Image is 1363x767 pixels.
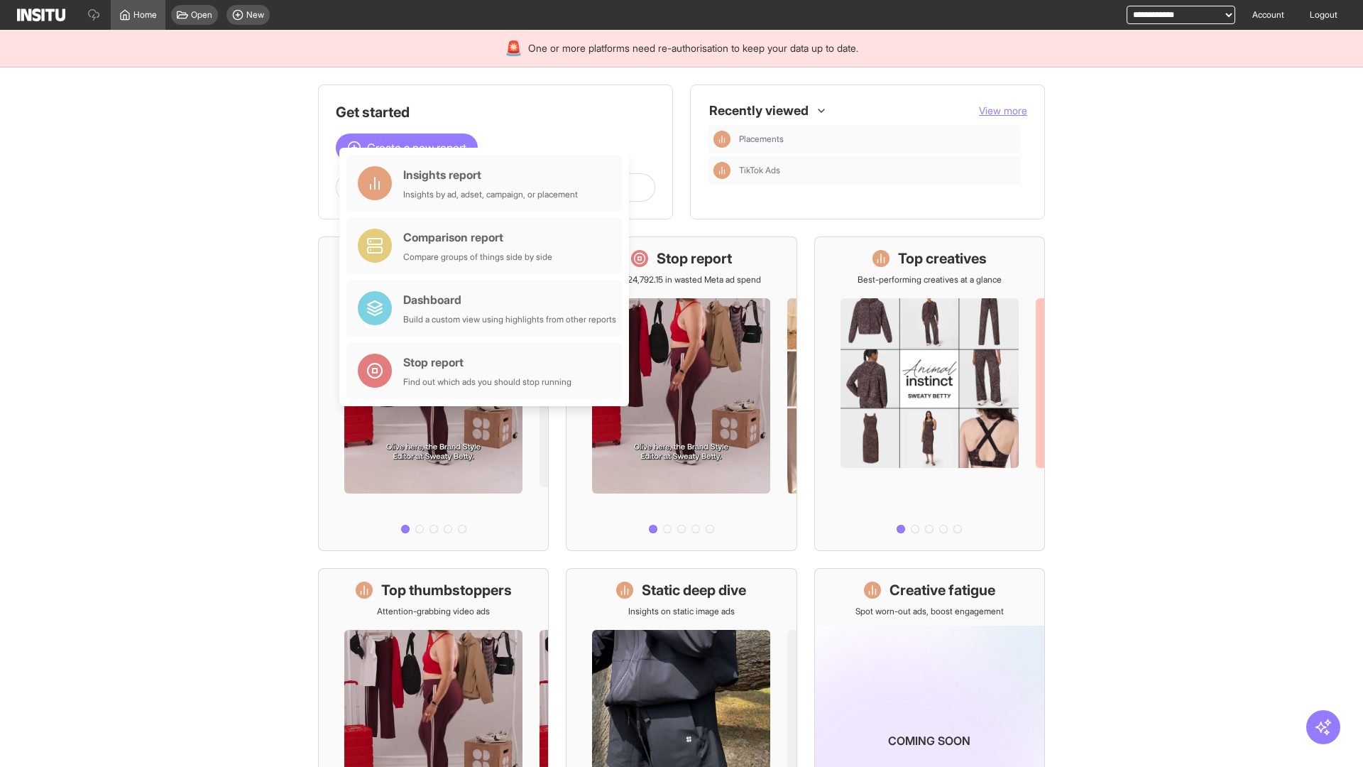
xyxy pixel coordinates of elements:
span: TikTok Ads [739,165,780,176]
h1: Get started [336,102,655,122]
span: Open [191,9,212,21]
h1: Top creatives [898,249,987,268]
p: Best-performing creatives at a glance [858,274,1002,285]
a: Top creativesBest-performing creatives at a glance [814,236,1045,551]
div: Dashboard [403,291,616,308]
div: Insights [713,131,730,148]
span: Placements [739,134,1016,145]
p: Insights on static image ads [628,606,735,617]
p: Save £24,792.15 in wasted Meta ad spend [602,274,761,285]
span: One or more platforms need re-authorisation to keep your data up to date. [528,41,858,55]
span: View more [979,104,1027,116]
div: Compare groups of things side by side [403,251,552,263]
button: Create a new report [336,134,478,162]
div: Build a custom view using highlights from other reports [403,314,616,325]
div: Insights report [403,166,578,183]
img: Logo [17,9,65,21]
span: Placements [739,134,784,145]
span: New [246,9,264,21]
div: Comparison report [403,229,552,246]
h1: Top thumbstoppers [381,580,512,600]
button: View more [979,104,1027,118]
div: Insights [713,162,730,179]
a: What's live nowSee all active ads instantly [318,236,549,551]
span: Create a new report [367,139,466,156]
div: Find out which ads you should stop running [403,376,571,388]
div: Stop report [403,354,571,371]
p: Attention-grabbing video ads [377,606,490,617]
a: Stop reportSave £24,792.15 in wasted Meta ad spend [566,236,797,551]
span: Home [133,9,157,21]
span: TikTok Ads [739,165,1016,176]
div: 🚨 [505,38,522,58]
h1: Stop report [657,249,732,268]
h1: Static deep dive [642,580,746,600]
div: Insights by ad, adset, campaign, or placement [403,189,578,200]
